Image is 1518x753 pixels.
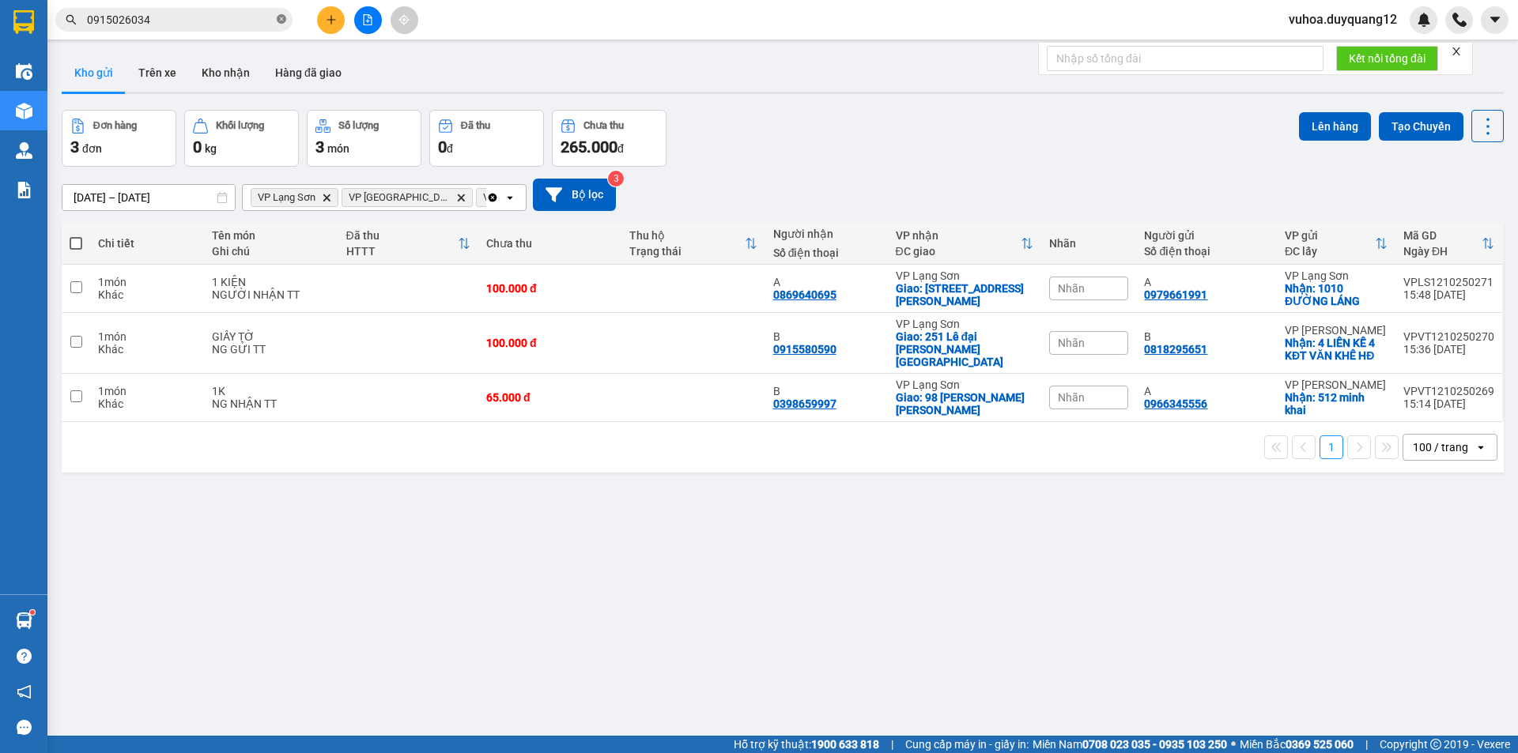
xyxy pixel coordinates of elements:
[98,397,195,410] div: Khác
[1285,378,1388,391] div: VP [PERSON_NAME]
[583,120,624,131] div: Chưa thu
[1403,288,1494,301] div: 15:48 [DATE]
[338,120,379,131] div: Số lượng
[1058,282,1085,295] span: Nhãn
[1144,330,1268,343] div: B
[1049,237,1128,250] div: Nhãn
[1403,276,1494,288] div: VPLS1210250271
[1144,276,1268,288] div: A
[62,185,235,210] input: Select a date range.
[1403,343,1494,356] div: 15:36 [DATE]
[1058,337,1085,349] span: Nhãn
[1058,391,1085,404] span: Nhãn
[1231,741,1236,747] span: ⚪️
[87,11,274,28] input: Tìm tên, số ĐT hoặc mã đơn
[205,142,217,155] span: kg
[212,343,330,356] div: NG GỬI TT
[896,391,1034,416] div: Giao: 98 TRẦN ĐĂNG NINH
[896,282,1034,307] div: Giao: 59 NGUYỄN DU
[896,330,1034,368] div: Giao: 251 Lê đại hành phường đông kinh
[533,179,616,211] button: Bộ lọc
[773,276,880,288] div: A
[277,13,286,28] span: close-circle
[62,54,126,92] button: Kho gửi
[1395,223,1502,265] th: Toggle SortBy
[1285,269,1388,282] div: VP Lạng Sơn
[326,14,337,25] span: plus
[1452,13,1467,27] img: phone-icon
[456,193,466,202] svg: Delete
[773,397,836,410] div: 0398659997
[258,191,315,204] span: VP Lạng Sơn
[391,6,418,34] button: aim
[354,6,382,34] button: file-add
[93,120,137,131] div: Đơn hàng
[98,276,195,288] div: 1 món
[1285,324,1388,337] div: VP [PERSON_NAME]
[1481,6,1509,34] button: caret-down
[486,282,614,295] div: 100.000 đ
[1336,46,1438,71] button: Kết nối tổng đài
[212,397,330,410] div: NG NHẬN TT
[486,337,614,349] div: 100.000 đ
[16,63,32,80] img: warehouse-icon
[1285,391,1388,416] div: Nhận: 512 minh khai
[1144,397,1207,410] div: 0966345556
[1403,229,1482,242] div: Mã GD
[16,103,32,119] img: warehouse-icon
[1365,736,1368,753] span: |
[1285,337,1388,362] div: Nhận: 4 LIỀN KỀ 4 KĐT VĂN KHÊ HĐ
[896,378,1034,391] div: VP Lạng Sơn
[1144,343,1207,356] div: 0818295651
[338,223,478,265] th: Toggle SortBy
[1475,441,1487,454] svg: open
[773,385,880,397] div: B
[212,229,330,242] div: Tên món
[184,110,299,167] button: Khối lượng0kg
[1403,397,1494,410] div: 15:14 [DATE]
[486,191,499,204] svg: Clear all
[193,137,202,156] span: 0
[608,171,624,186] sup: 3
[1488,13,1502,27] span: caret-down
[629,245,744,258] div: Trạng thái
[98,330,195,343] div: 1 món
[1403,330,1494,343] div: VPVT1210250270
[98,288,195,301] div: Khác
[126,54,189,92] button: Trên xe
[1276,9,1410,29] span: vuhoa.duyquang12
[1413,439,1468,455] div: 100 / trang
[429,110,544,167] button: Đã thu0đ
[362,14,373,25] span: file-add
[1277,223,1395,265] th: Toggle SortBy
[773,247,880,259] div: Số điện thoại
[212,276,330,288] div: 1 KIỆN
[1299,112,1371,141] button: Lên hàng
[629,229,744,242] div: Thu hộ
[346,229,458,242] div: Đã thu
[17,720,32,735] span: message
[1082,738,1227,751] strong: 0708 023 035 - 0935 103 250
[212,245,330,258] div: Ghi chú
[1349,50,1425,67] span: Kết nối tổng đài
[1285,229,1375,242] div: VP gửi
[1451,46,1462,57] span: close
[896,229,1021,242] div: VP nhận
[773,330,880,343] div: B
[307,110,421,167] button: Số lượng3món
[1285,245,1375,258] div: ĐC lấy
[277,14,286,24] span: close-circle
[896,245,1021,258] div: ĐC giao
[322,193,331,202] svg: Delete
[216,120,264,131] div: Khối lượng
[17,684,32,699] span: notification
[552,110,666,167] button: Chưa thu265.000đ
[1417,13,1431,27] img: icon-new-feature
[212,288,330,301] div: NGƯỜI NHẬN TT
[504,191,516,204] svg: open
[1379,112,1463,141] button: Tạo Chuyến
[1320,435,1343,459] button: 1
[888,223,1042,265] th: Toggle SortBy
[621,223,765,265] th: Toggle SortBy
[734,736,879,753] span: Hỗ trợ kỹ thuật:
